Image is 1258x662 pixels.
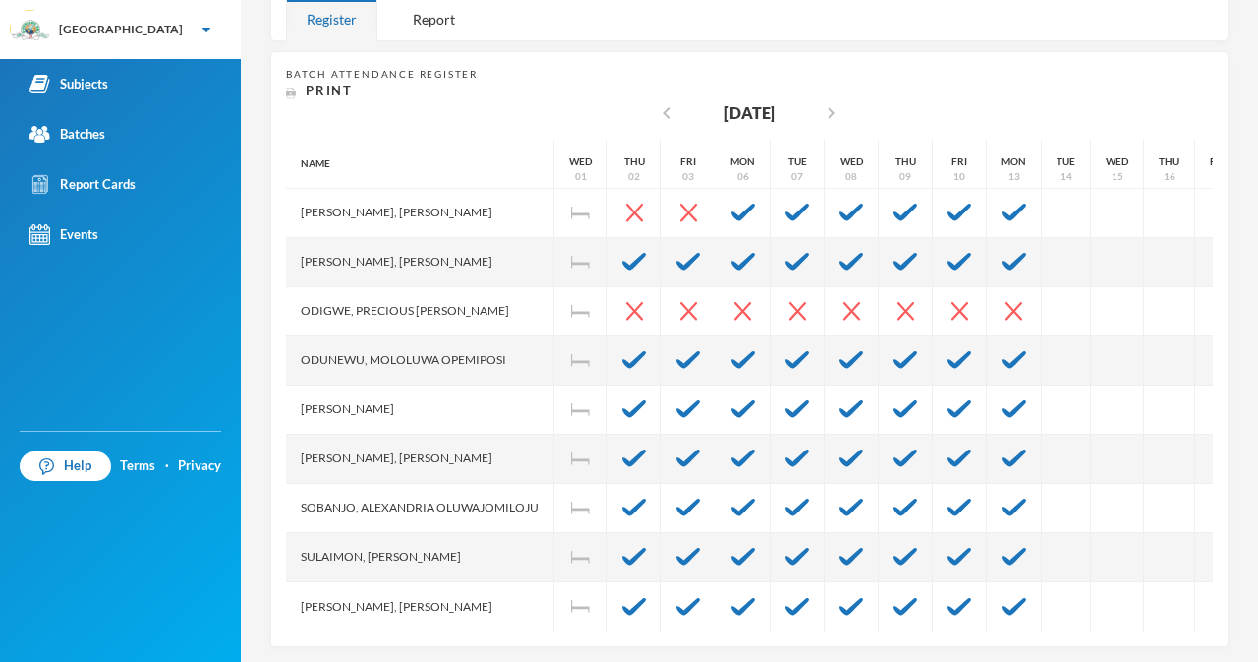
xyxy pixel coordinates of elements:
div: [PERSON_NAME], [PERSON_NAME] [286,238,554,287]
div: 17 [1212,169,1224,184]
div: Batches [29,124,105,145]
div: Independence Day [554,435,607,484]
div: Wed [840,154,863,169]
a: Help [20,451,111,481]
div: 10 [953,169,965,184]
div: [PERSON_NAME] [286,386,554,435]
div: [GEOGRAPHIC_DATA] [59,21,183,38]
div: Independence Day [554,484,607,533]
a: Privacy [178,456,221,476]
div: Fri [1210,154,1226,169]
i: chevron_left [656,101,679,125]
div: Mon [1001,154,1026,169]
div: Odunewu, Mololuwa Opemiposi [286,336,554,386]
div: Independence Day [554,582,607,632]
div: Tue [1057,154,1075,169]
div: 02 [628,169,640,184]
div: Fri [680,154,696,169]
div: Tue [788,154,807,169]
span: Print [306,83,353,98]
div: Thu [1159,154,1179,169]
div: [PERSON_NAME], [PERSON_NAME] [286,435,554,484]
div: Thu [624,154,645,169]
div: Name [286,140,554,189]
div: 01 [575,169,587,184]
div: 03 [682,169,694,184]
div: Fri [951,154,967,169]
div: Independence Day [554,189,607,238]
div: Independence Day [554,238,607,287]
img: logo [11,11,50,50]
div: 06 [737,169,749,184]
div: Subjects [29,74,108,94]
div: Thu [895,154,916,169]
div: Independence Day [554,386,607,435]
div: 08 [845,169,857,184]
div: Independence Day [554,533,607,582]
div: Events [29,224,98,245]
div: [PERSON_NAME], [PERSON_NAME] [286,582,554,632]
div: Report Cards [29,174,136,195]
div: Independence Day [554,287,607,336]
a: Terms [120,456,155,476]
div: [PERSON_NAME], [PERSON_NAME] [286,189,554,238]
div: 15 [1112,169,1123,184]
div: [DATE] [724,101,775,125]
div: 16 [1164,169,1175,184]
div: 07 [791,169,803,184]
div: 14 [1060,169,1072,184]
div: Wed [1106,154,1128,169]
div: Mon [730,154,755,169]
span: Batch Attendance Register [286,68,478,80]
div: 13 [1008,169,1020,184]
div: Independence Day [554,336,607,386]
div: Odigwe, Precious [PERSON_NAME] [286,287,554,336]
i: chevron_right [820,101,843,125]
div: Wed [569,154,592,169]
div: · [165,456,169,476]
div: Sulaimon, [PERSON_NAME] [286,533,554,582]
div: Sobanjo, Alexandria Oluwajomiloju [286,484,554,533]
div: 09 [899,169,911,184]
